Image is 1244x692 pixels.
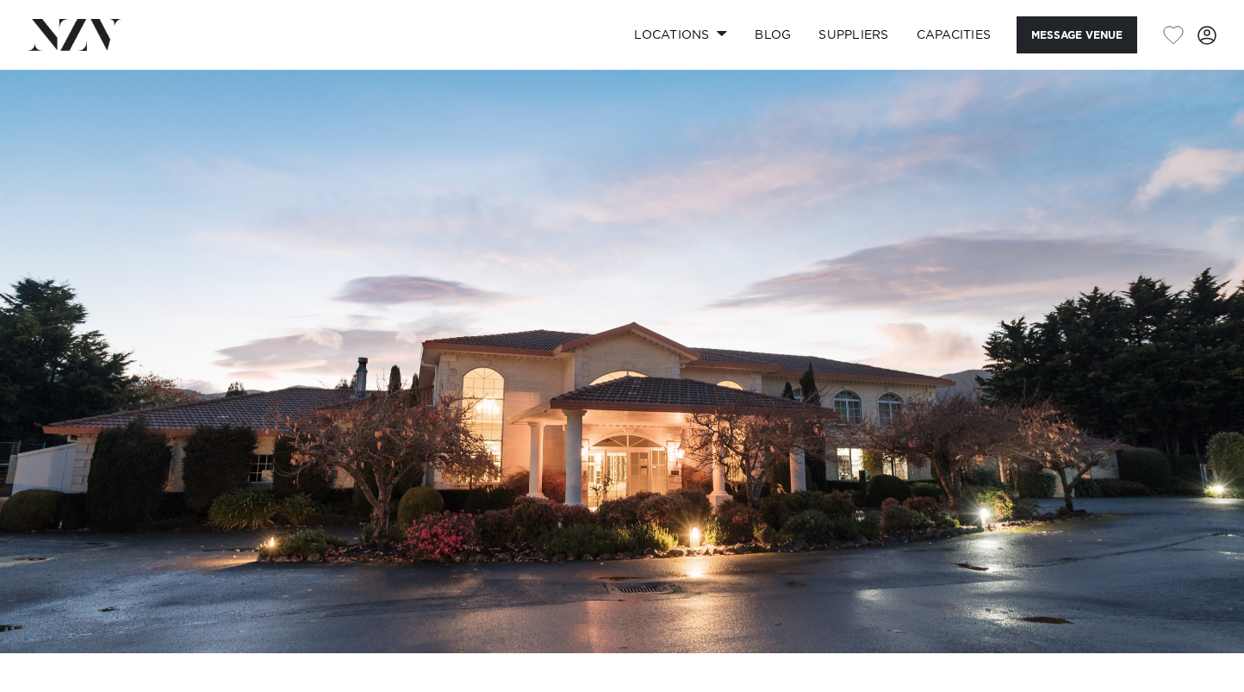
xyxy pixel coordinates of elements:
a: BLOG [741,16,805,53]
a: Locations [620,16,741,53]
img: nzv-logo.png [28,19,121,50]
a: SUPPLIERS [805,16,902,53]
a: Capacities [903,16,1005,53]
button: Message Venue [1017,16,1137,53]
